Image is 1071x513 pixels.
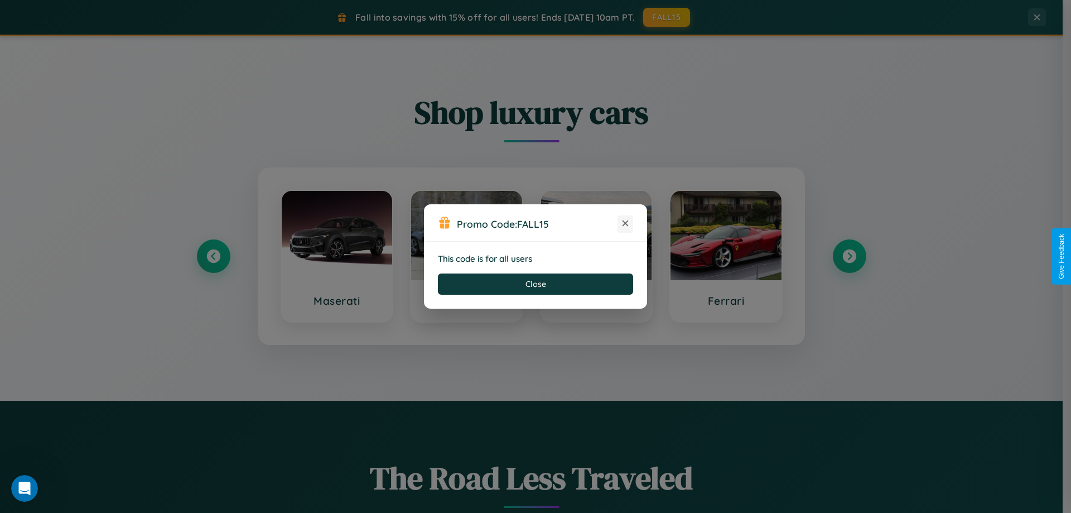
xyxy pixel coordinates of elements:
div: Give Feedback [1058,234,1065,279]
button: Close [438,274,633,295]
iframe: Intercom live chat [11,475,38,502]
strong: This code is for all users [438,253,532,264]
h3: Promo Code: [457,218,617,230]
b: FALL15 [517,218,549,230]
